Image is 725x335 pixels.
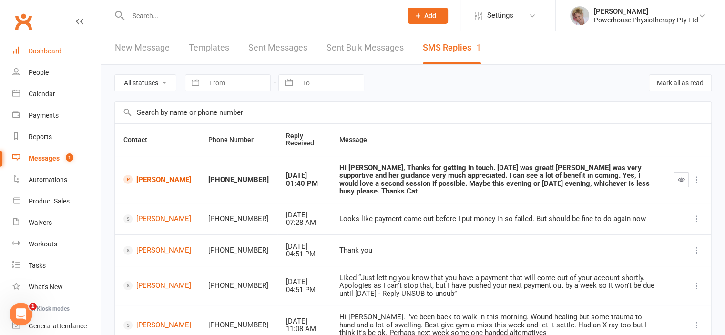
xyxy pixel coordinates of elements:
[12,41,101,62] a: Dashboard
[424,12,436,20] span: Add
[12,126,101,148] a: Reports
[204,75,270,91] input: From
[248,31,307,64] a: Sent Messages
[12,191,101,212] a: Product Sales
[476,42,481,52] div: 1
[339,274,656,298] div: Liked “Just letting you know that you have a payment that will come out of your account shortly. ...
[11,10,35,33] a: Clubworx
[66,153,73,162] span: 1
[297,75,364,91] input: To
[29,176,67,183] div: Automations
[339,246,656,254] div: Thank you
[29,262,46,269] div: Tasks
[115,31,170,64] a: New Message
[29,197,70,205] div: Product Sales
[10,303,32,325] iframe: Intercom live chat
[423,31,481,64] a: SMS Replies1
[189,31,229,64] a: Templates
[29,219,52,226] div: Waivers
[331,124,665,156] th: Message
[487,5,513,26] span: Settings
[408,8,448,24] button: Add
[29,69,49,76] div: People
[208,176,269,184] div: [PHONE_NUMBER]
[29,283,63,291] div: What's New
[123,281,191,290] a: [PERSON_NAME]
[123,175,191,184] a: [PERSON_NAME]
[12,62,101,83] a: People
[123,321,191,330] a: [PERSON_NAME]
[123,246,191,255] a: [PERSON_NAME]
[208,282,269,290] div: [PHONE_NUMBER]
[594,16,698,24] div: Powerhouse Physiotherapy Pty Ltd
[286,278,322,286] div: [DATE]
[125,9,395,22] input: Search...
[115,124,200,156] th: Contact
[29,154,60,162] div: Messages
[12,105,101,126] a: Payments
[29,47,61,55] div: Dashboard
[339,215,656,223] div: Looks like payment came out before I put money in so failed. But should be fine to do again now
[12,148,101,169] a: Messages 1
[594,7,698,16] div: [PERSON_NAME]
[12,83,101,105] a: Calendar
[208,215,269,223] div: [PHONE_NUMBER]
[12,276,101,298] a: What's New
[286,211,322,219] div: [DATE]
[29,240,57,248] div: Workouts
[200,124,277,156] th: Phone Number
[29,133,52,141] div: Reports
[12,169,101,191] a: Automations
[29,112,59,119] div: Payments
[327,31,404,64] a: Sent Bulk Messages
[286,325,322,333] div: 11:08 AM
[12,233,101,255] a: Workouts
[570,6,589,25] img: thumb_image1590539733.png
[286,172,322,180] div: [DATE]
[286,286,322,294] div: 04:51 PM
[649,74,712,91] button: Mark all as read
[115,102,711,123] input: Search by name or phone number
[12,212,101,233] a: Waivers
[29,90,55,98] div: Calendar
[339,164,656,195] div: Hi [PERSON_NAME], Thanks for getting in touch. [DATE] was great! [PERSON_NAME] was very supportiv...
[277,124,331,156] th: Reply Received
[208,246,269,254] div: [PHONE_NUMBER]
[286,180,322,188] div: 01:40 PM
[208,321,269,329] div: [PHONE_NUMBER]
[29,303,37,310] span: 1
[286,250,322,258] div: 04:51 PM
[286,317,322,325] div: [DATE]
[12,255,101,276] a: Tasks
[286,219,322,227] div: 07:28 AM
[123,214,191,223] a: [PERSON_NAME]
[29,322,87,330] div: General attendance
[286,243,322,251] div: [DATE]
